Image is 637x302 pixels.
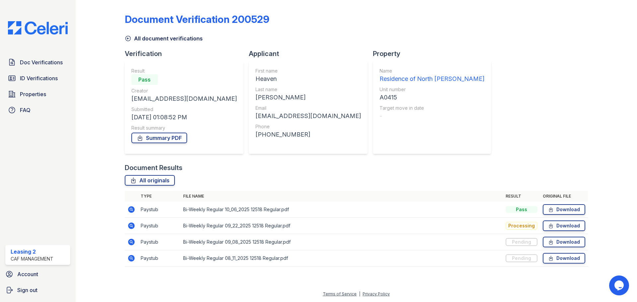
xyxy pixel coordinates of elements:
div: Submitted [131,106,237,113]
div: Applicant [249,49,373,58]
div: | [359,291,360,296]
a: Download [543,237,585,247]
td: Bi-Weekly Regular 09_08_2025 12518 Regular.pdf [180,234,503,250]
div: A0415 [380,93,484,102]
a: Summary PDF [131,133,187,143]
div: [PERSON_NAME] [255,93,361,102]
img: CE_Logo_Blue-a8612792a0a2168367f1c8372b55b34899dd931a85d93a1a3d3e32e68fde9ad4.png [3,21,73,34]
td: Bi-Weekly Regular 09_22_2025 12518 Regular.pdf [180,218,503,234]
div: Leasing 2 [11,248,53,256]
div: Name [380,68,484,74]
td: Bi-Weekly Regular 08_11_2025 12518 Regular.pdf [180,250,503,267]
span: Properties [20,90,46,98]
span: FAQ [20,106,31,114]
div: - [380,111,484,121]
a: Properties [5,88,70,101]
span: Doc Verifications [20,58,63,66]
div: First name [255,68,361,74]
div: [DATE] 01:08:52 PM [131,113,237,122]
span: Sign out [17,286,37,294]
div: Document Verification 200529 [125,13,269,25]
a: Doc Verifications [5,56,70,69]
a: Download [543,220,585,231]
a: Privacy Policy [363,291,390,296]
a: ID Verifications [5,72,70,85]
a: All document verifications [125,34,203,42]
div: Processing [506,222,537,230]
div: Target move in date [380,105,484,111]
div: Heaven [255,74,361,84]
div: CAF Management [11,256,53,262]
a: FAQ [5,103,70,117]
div: Phone [255,123,361,130]
iframe: chat widget [609,275,630,295]
div: Unit number [380,86,484,93]
div: Result [131,68,237,74]
td: Paystub [138,250,180,267]
a: Terms of Service [323,291,357,296]
a: Account [3,268,73,281]
th: Original file [540,191,588,202]
div: Document Results [125,163,182,172]
div: Property [373,49,496,58]
a: Download [543,253,585,264]
a: Sign out [3,283,73,297]
a: Download [543,204,585,215]
div: Pending [506,238,537,246]
span: Account [17,270,38,278]
div: Pass [131,74,158,85]
th: Result [503,191,540,202]
div: Creator [131,88,237,94]
div: Email [255,105,361,111]
td: Bi-Weekly Regular 10_06_2025 12518 Regular.pdf [180,202,503,218]
div: Pending [506,254,537,262]
div: Residence of North [PERSON_NAME] [380,74,484,84]
a: All originals [125,175,175,186]
td: Paystub [138,202,180,218]
div: [EMAIL_ADDRESS][DOMAIN_NAME] [131,94,237,103]
td: Paystub [138,234,180,250]
div: Verification [125,49,249,58]
th: File name [180,191,503,202]
div: [PHONE_NUMBER] [255,130,361,139]
th: Type [138,191,180,202]
div: [EMAIL_ADDRESS][DOMAIN_NAME] [255,111,361,121]
div: Result summary [131,125,237,131]
a: Name Residence of North [PERSON_NAME] [380,68,484,84]
td: Paystub [138,218,180,234]
div: Pass [506,206,537,213]
span: ID Verifications [20,74,58,82]
div: Last name [255,86,361,93]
